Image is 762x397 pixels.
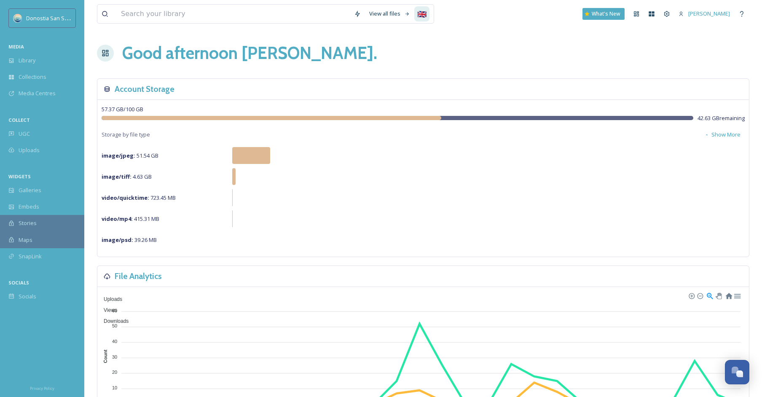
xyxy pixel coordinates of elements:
[102,215,159,223] span: 415.31 MB
[112,308,117,313] tspan: 60
[725,360,749,384] button: Open Chat
[13,14,22,22] img: images.jpeg
[688,10,730,17] span: [PERSON_NAME]
[102,173,152,180] span: 4.63 GB
[102,194,149,201] strong: video/quicktime :
[115,83,174,95] h3: Account Storage
[19,292,36,300] span: Socials
[112,370,117,375] tspan: 20
[733,292,741,299] div: Menu
[19,89,56,97] span: Media Centres
[698,114,745,122] span: 42.63 GB remaining
[102,173,131,180] strong: image/tiff :
[103,349,108,363] text: Count
[117,5,350,23] input: Search your library
[8,117,30,123] span: COLLECT
[700,126,745,143] button: Show More
[102,152,135,159] strong: image/jpeg :
[674,5,734,22] a: [PERSON_NAME]
[725,292,732,299] div: Reset Zoom
[19,130,30,138] span: UGC
[97,296,122,302] span: Uploads
[30,383,54,393] a: Privacy Policy
[414,6,429,21] div: 🇬🇧
[19,252,42,260] span: SnapLink
[102,236,157,244] span: 39.26 MB
[19,146,40,154] span: Uploads
[688,292,694,298] div: Zoom In
[102,236,133,244] strong: image/psd :
[8,279,29,286] span: SOCIALS
[102,215,133,223] strong: video/mp4 :
[112,323,117,328] tspan: 50
[8,43,24,50] span: MEDIA
[19,236,32,244] span: Maps
[102,105,143,113] span: 57.37 GB / 100 GB
[19,56,35,64] span: Library
[716,293,721,298] div: Panning
[97,318,129,324] span: Downloads
[102,152,158,159] span: 51.54 GB
[365,5,414,22] a: View all files
[19,73,46,81] span: Collections
[115,270,162,282] h3: File Analytics
[30,386,54,391] span: Privacy Policy
[19,203,39,211] span: Embeds
[122,40,377,66] h1: Good afternoon [PERSON_NAME] .
[582,8,625,20] a: What's New
[697,292,703,298] div: Zoom Out
[97,307,117,313] span: Views
[19,219,37,227] span: Stories
[706,292,713,299] div: Selection Zoom
[112,385,117,390] tspan: 10
[112,339,117,344] tspan: 40
[19,186,41,194] span: Galleries
[26,14,111,22] span: Donostia San Sebastián Turismoa
[112,354,117,359] tspan: 30
[8,173,31,180] span: WIDGETS
[102,194,176,201] span: 723.45 MB
[102,131,150,139] span: Storage by file type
